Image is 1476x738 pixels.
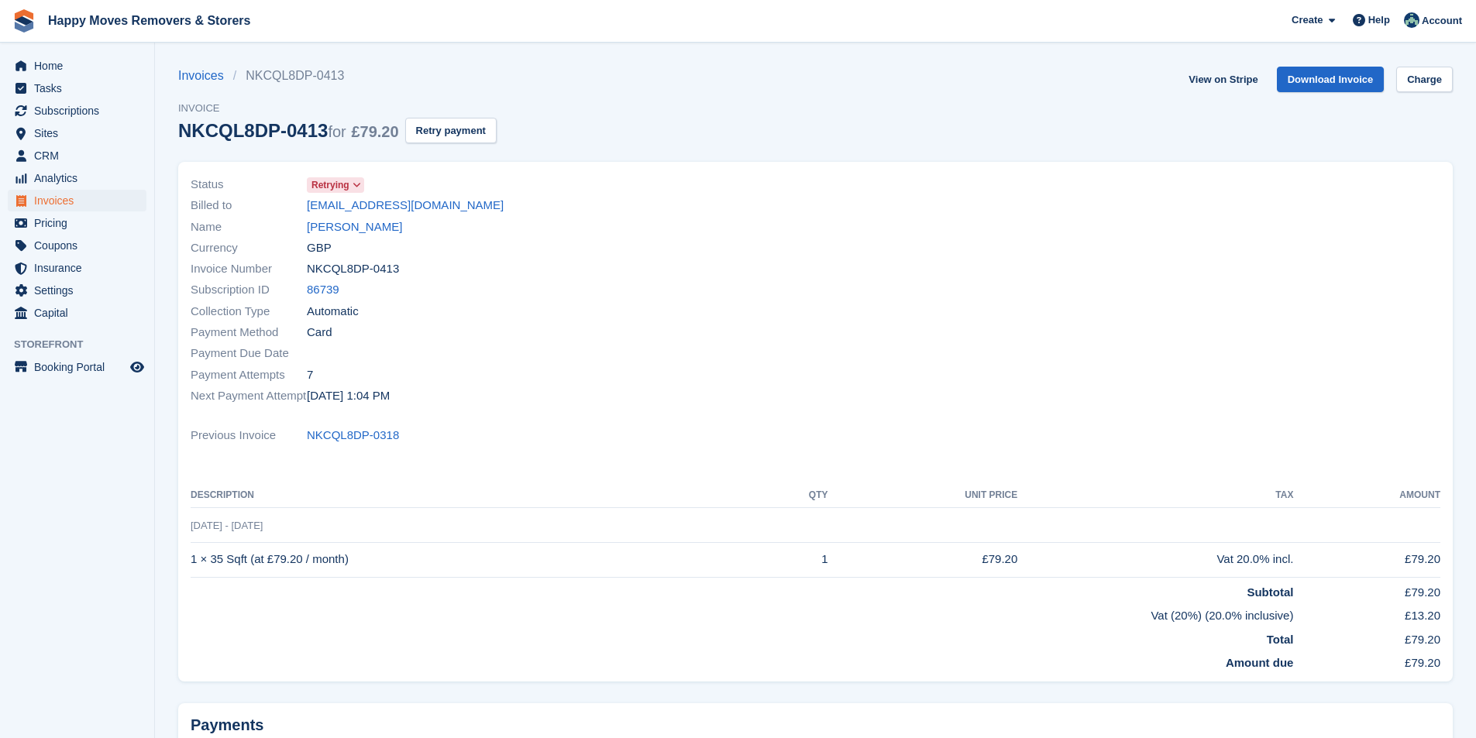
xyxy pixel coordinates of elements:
img: Admin [1404,12,1419,28]
a: menu [8,212,146,234]
th: Amount [1293,483,1440,508]
td: 1 × 35 Sqft (at £79.20 / month) [191,542,759,577]
a: menu [8,356,146,378]
strong: Total [1267,633,1294,646]
span: Sites [34,122,127,144]
a: menu [8,145,146,166]
h2: Payments [191,716,1440,735]
a: 86739 [307,281,339,299]
a: Retrying [307,176,364,194]
strong: Amount due [1226,656,1294,669]
span: Subscription ID [191,281,307,299]
a: menu [8,167,146,189]
th: Tax [1017,483,1293,508]
a: menu [8,55,146,77]
a: menu [8,235,146,256]
td: £13.20 [1293,601,1440,625]
span: Status [191,176,307,194]
span: Card [307,324,332,342]
span: Collection Type [191,303,307,321]
span: Previous Invoice [191,427,307,445]
span: Automatic [307,303,359,321]
td: £79.20 [1293,625,1440,649]
a: [PERSON_NAME] [307,218,402,236]
span: Analytics [34,167,127,189]
span: Storefront [14,337,154,352]
th: Unit Price [828,483,1018,508]
td: £79.20 [1293,648,1440,672]
th: Description [191,483,759,508]
span: Payment Method [191,324,307,342]
a: View on Stripe [1182,67,1264,92]
button: Retry payment [405,118,497,143]
span: Home [34,55,127,77]
span: Invoices [34,190,127,211]
span: 7 [307,366,313,384]
span: Create [1292,12,1323,28]
span: Next Payment Attempt [191,387,307,405]
a: Charge [1396,67,1453,92]
span: Payment Attempts [191,366,307,384]
span: Capital [34,302,127,324]
span: Coupons [34,235,127,256]
a: [EMAIL_ADDRESS][DOMAIN_NAME] [307,197,504,215]
span: Retrying [311,178,349,192]
a: menu [8,122,146,144]
a: menu [8,77,146,99]
a: Happy Moves Removers & Storers [42,8,256,33]
td: £79.20 [1293,577,1440,601]
th: QTY [759,483,828,508]
div: NKCQL8DP-0413 [178,120,399,141]
span: for [328,123,346,140]
span: Settings [34,280,127,301]
span: Pricing [34,212,127,234]
td: £79.20 [828,542,1018,577]
td: 1 [759,542,828,577]
span: Payment Due Date [191,345,307,362]
a: menu [8,257,146,279]
nav: breadcrumbs [178,67,497,85]
time: 2025-10-02 12:04:03 UTC [307,387,390,405]
a: menu [8,100,146,122]
span: Insurance [34,257,127,279]
span: Invoice [178,101,497,116]
span: CRM [34,145,127,166]
a: menu [8,280,146,301]
a: NKCQL8DP-0318 [307,427,399,445]
span: Account [1422,13,1462,29]
div: Vat 20.0% incl. [1017,551,1293,568]
span: Name [191,218,307,236]
span: Help [1368,12,1390,28]
span: Invoice Number [191,260,307,278]
span: Currency [191,239,307,257]
span: [DATE] - [DATE] [191,520,263,531]
a: Download Invoice [1277,67,1385,92]
span: Booking Portal [34,356,127,378]
span: Subscriptions [34,100,127,122]
td: £79.20 [1293,542,1440,577]
strong: Subtotal [1247,585,1293,599]
img: stora-icon-8386f47178a22dfd0bd8f6a31ec36ba5ce8667c1dd55bd0f319d3a0aa187defe.svg [12,9,36,33]
a: Invoices [178,67,233,85]
span: Billed to [191,197,307,215]
a: Preview store [128,358,146,376]
a: menu [8,190,146,211]
span: NKCQL8DP-0413 [307,260,399,278]
span: Tasks [34,77,127,99]
td: Vat (20%) (20.0% inclusive) [191,601,1293,625]
span: GBP [307,239,332,257]
a: menu [8,302,146,324]
span: £79.20 [351,123,398,140]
